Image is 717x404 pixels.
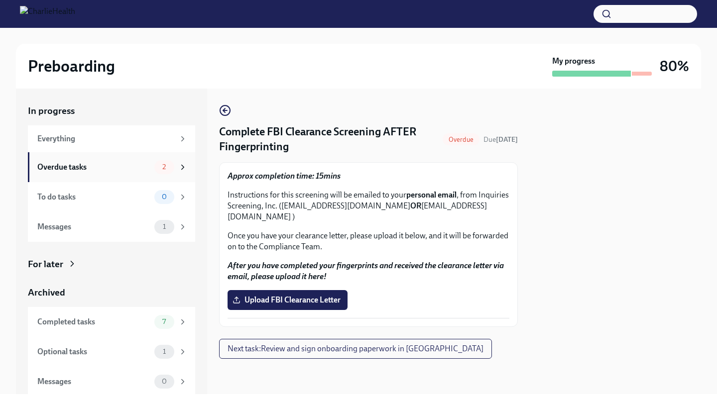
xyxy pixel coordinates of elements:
span: August 8th, 2025 09:00 [483,135,518,144]
div: For later [28,258,63,271]
div: Optional tasks [37,346,150,357]
strong: OR [410,201,421,210]
span: 1 [157,223,172,230]
h4: Complete FBI Clearance Screening AFTER Fingerprinting [219,124,439,154]
strong: My progress [552,56,595,67]
strong: After you have completed your fingerprints and received the clearance letter via email, please up... [228,261,504,281]
a: Completed tasks7 [28,307,195,337]
a: For later [28,258,195,271]
a: To do tasks0 [28,182,195,212]
div: Messages [37,221,150,232]
a: Everything [28,125,195,152]
p: Once you have your clearance letter, please upload it below, and it will be forwarded on to the C... [228,230,509,252]
span: 7 [156,318,172,325]
strong: [DATE] [496,135,518,144]
span: Overdue [443,136,479,143]
p: Instructions for this screening will be emailed to your , from Inquiries Screening, Inc. ([EMAIL_... [228,190,509,222]
span: Due [483,135,518,144]
span: 2 [156,163,172,171]
a: Messages0 [28,367,195,397]
span: Upload FBI Clearance Letter [235,295,341,305]
h2: Preboarding [28,56,115,76]
div: Overdue tasks [37,162,150,173]
a: In progress [28,104,195,117]
strong: Approx completion time: 15mins [228,171,341,181]
h3: 80% [660,57,689,75]
div: To do tasks [37,192,150,202]
label: Upload FBI Clearance Letter [228,290,348,310]
strong: personal email [406,190,457,200]
div: Completed tasks [37,316,150,327]
button: Next task:Review and sign onboarding paperwork in [GEOGRAPHIC_DATA] [219,339,492,359]
span: Next task : Review and sign onboarding paperwork in [GEOGRAPHIC_DATA] [228,344,483,354]
img: CharlieHealth [20,6,75,22]
a: Archived [28,286,195,299]
div: Everything [37,133,174,144]
a: Overdue tasks2 [28,152,195,182]
a: Messages1 [28,212,195,242]
span: 0 [156,378,173,385]
a: Optional tasks1 [28,337,195,367]
span: 0 [156,193,173,201]
div: Messages [37,376,150,387]
span: 1 [157,348,172,355]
